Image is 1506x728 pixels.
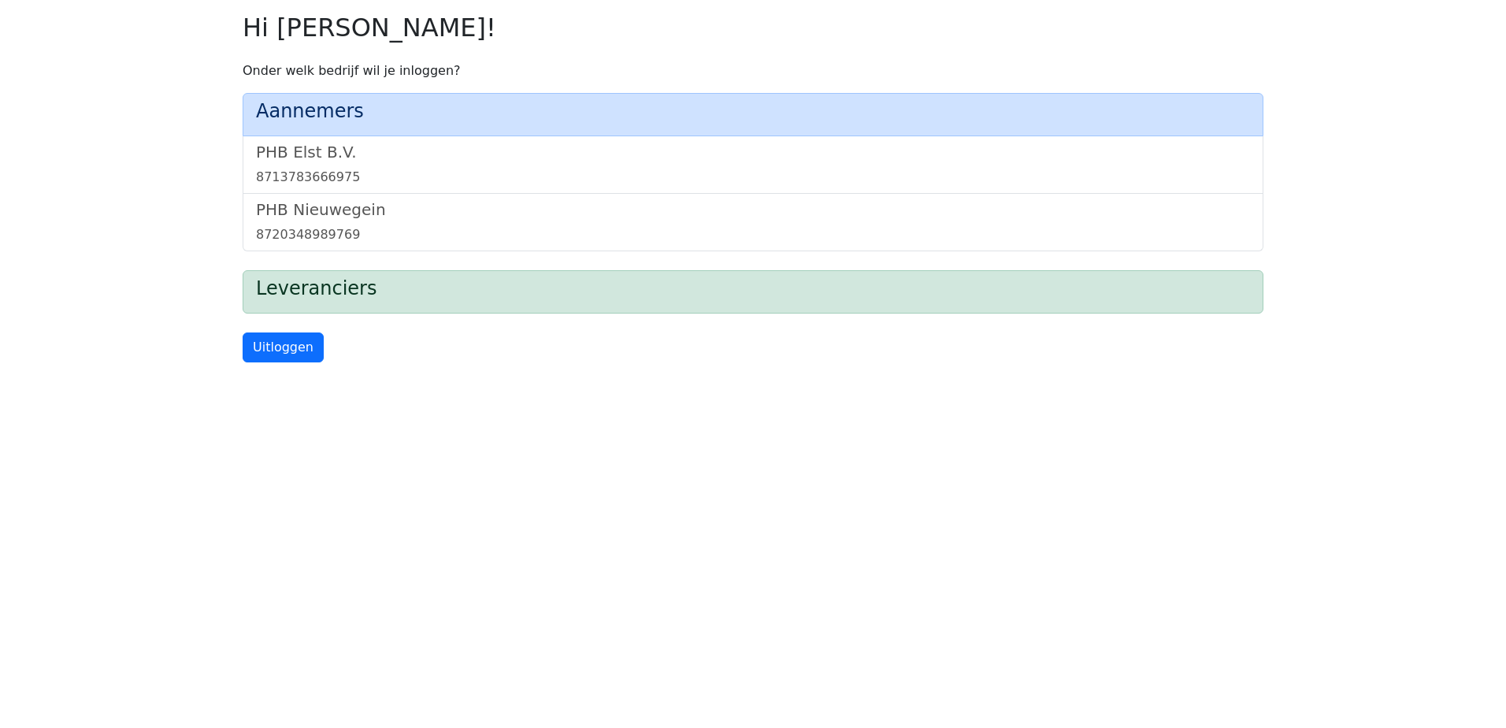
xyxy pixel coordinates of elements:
[256,143,1250,187] a: PHB Elst B.V.8713783666975
[256,168,1250,187] div: 8713783666975
[256,277,1250,300] h4: Leveranciers
[243,13,1263,43] h2: Hi [PERSON_NAME]!
[256,100,1250,123] h4: Aannemers
[256,200,1250,219] h5: PHB Nieuwegein
[256,200,1250,244] a: PHB Nieuwegein8720348989769
[243,61,1263,80] p: Onder welk bedrijf wil je inloggen?
[256,225,1250,244] div: 8720348989769
[256,143,1250,162] h5: PHB Elst B.V.
[243,332,324,362] a: Uitloggen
